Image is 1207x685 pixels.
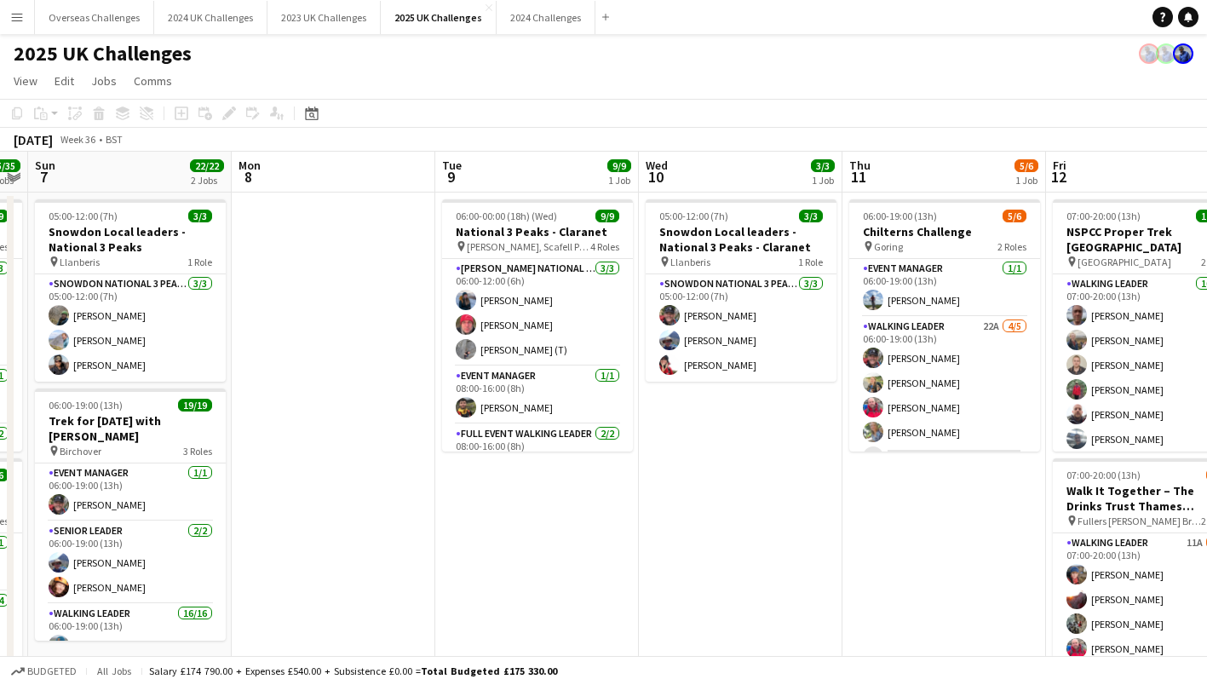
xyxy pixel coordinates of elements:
[94,665,135,677] span: All jobs
[267,1,381,34] button: 2023 UK Challenges
[1156,43,1176,64] app-user-avatar: Andy Baker
[14,131,53,148] div: [DATE]
[7,70,44,92] a: View
[421,665,557,677] span: Total Budgeted £175 330.00
[9,662,79,681] button: Budgeted
[14,73,37,89] span: View
[154,1,267,34] button: 2024 UK Challenges
[497,1,595,34] button: 2024 Challenges
[1173,43,1193,64] app-user-avatar: Andy Baker
[106,133,123,146] div: BST
[1139,43,1159,64] app-user-avatar: Andy Baker
[149,665,557,677] div: Salary £174 790.00 + Expenses £540.00 + Subsistence £0.00 =
[48,70,81,92] a: Edit
[14,41,192,66] h1: 2025 UK Challenges
[381,1,497,34] button: 2025 UK Challenges
[35,1,154,34] button: Overseas Challenges
[55,73,74,89] span: Edit
[91,73,117,89] span: Jobs
[134,73,172,89] span: Comms
[84,70,124,92] a: Jobs
[27,665,77,677] span: Budgeted
[127,70,179,92] a: Comms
